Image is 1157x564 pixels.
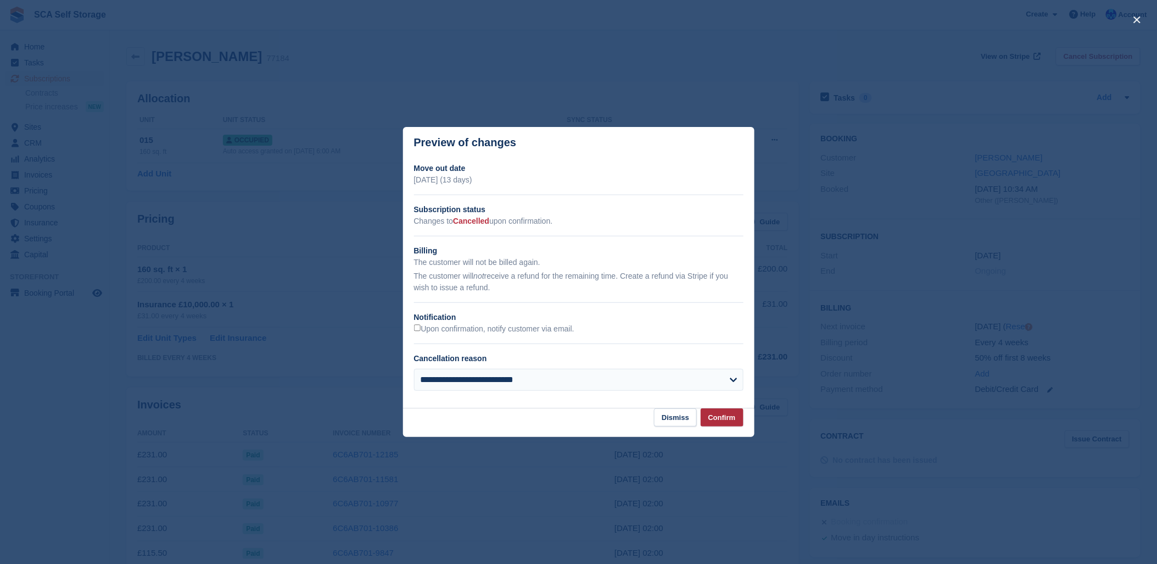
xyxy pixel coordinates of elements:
p: The customer will not be billed again. [414,257,744,268]
p: Preview of changes [414,136,517,149]
h2: Subscription status [414,204,744,215]
p: [DATE] (13 days) [414,174,744,186]
h2: Billing [414,245,744,257]
em: not [473,272,484,280]
label: Cancellation reason [414,354,487,363]
p: Changes to upon confirmation. [414,215,744,227]
h2: Notification [414,312,744,323]
button: close [1128,11,1146,29]
button: Confirm [701,408,744,427]
input: Upon confirmation, notify customer via email. [414,324,421,331]
label: Upon confirmation, notify customer via email. [414,324,574,334]
h2: Move out date [414,163,744,174]
button: Dismiss [654,408,697,427]
span: Cancelled [453,217,489,225]
p: The customer will receive a refund for the remaining time. Create a refund via Stripe if you wish... [414,270,744,294]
